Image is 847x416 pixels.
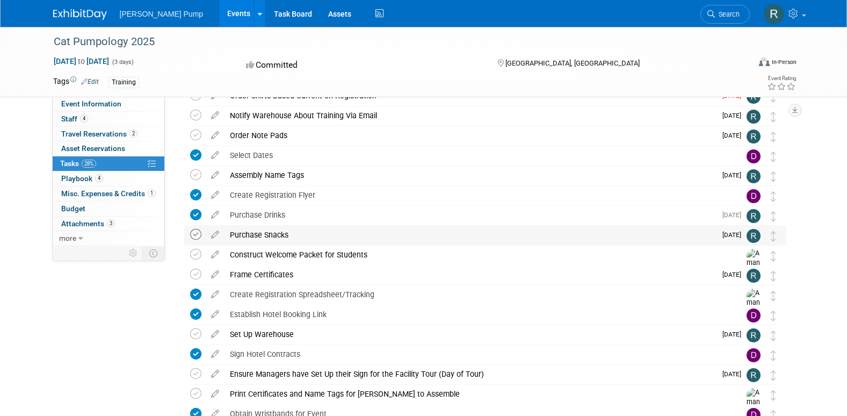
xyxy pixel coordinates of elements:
[747,348,761,362] img: Del Ritz
[124,246,143,260] td: Personalize Event Tab Strip
[225,305,725,324] div: Establish Hotel Booking Link
[771,350,776,361] i: Move task
[771,370,776,381] i: Move task
[206,310,225,319] a: edit
[700,5,750,24] a: Search
[53,217,164,231] a: Attachments3
[53,141,164,156] a: Asset Reservations
[206,210,225,220] a: edit
[53,9,107,20] img: ExhibitDay
[759,58,770,66] img: Format-Inperson.png
[767,76,796,81] div: Event Rating
[771,291,776,301] i: Move task
[722,112,747,119] span: [DATE]
[225,106,716,125] div: Notify Warehouse About Training Via Email
[771,171,776,182] i: Move task
[771,152,776,162] i: Move task
[225,186,725,204] div: Create Registration Flyer
[225,146,725,164] div: Select Dates
[722,211,747,219] span: [DATE]
[747,328,761,342] img: Robert Lega
[53,156,164,171] a: Tasks28%
[107,219,115,227] span: 3
[206,270,225,279] a: edit
[225,206,716,224] div: Purchase Drinks
[61,174,103,183] span: Playbook
[747,309,761,322] img: Del Ritz
[747,289,763,336] img: Amanda Smith
[61,219,115,228] span: Attachments
[771,331,776,341] i: Move task
[206,250,225,260] a: edit
[505,59,640,67] span: [GEOGRAPHIC_DATA], [GEOGRAPHIC_DATA]
[764,4,784,24] img: Robert Lega
[61,189,156,198] span: Misc. Expenses & Credits
[747,368,761,382] img: Robert Lega
[53,231,164,246] a: more
[82,160,96,168] span: 28%
[747,269,761,283] img: Robert Lega
[715,10,740,18] span: Search
[747,209,761,223] img: Robert Lega
[206,190,225,200] a: edit
[50,32,734,52] div: Cat Pumpology 2025
[53,97,164,111] a: Event Information
[111,59,134,66] span: (3 days)
[243,56,480,75] div: Committed
[61,114,88,123] span: Staff
[771,132,776,142] i: Move task
[61,99,121,108] span: Event Information
[747,149,761,163] img: Del Ritz
[225,345,725,363] div: Sign Hotel Contracts
[771,191,776,202] i: Move task
[771,251,776,261] i: Move task
[61,204,85,213] span: Budget
[206,349,225,359] a: edit
[771,271,776,281] i: Move task
[747,169,761,183] img: Robert Lega
[225,385,725,403] div: Print Certificates and Name Tags for [PERSON_NAME] to Assemble
[53,127,164,141] a: Travel Reservations2
[206,230,225,240] a: edit
[686,56,797,72] div: Event Format
[60,159,96,168] span: Tasks
[206,170,225,180] a: edit
[61,144,125,153] span: Asset Reservations
[53,202,164,216] a: Budget
[747,189,761,203] img: Del Ritz
[225,365,716,383] div: Ensure Managers have Set Up their Sign for the Facility Tour (Day of Tour)
[225,325,716,343] div: Set Up Warehouse
[76,57,86,66] span: to
[61,130,137,138] span: Travel Reservations
[53,56,110,66] span: [DATE] [DATE]
[95,174,103,182] span: 4
[80,114,88,123] span: 4
[225,126,716,145] div: Order Note Pads
[771,311,776,321] i: Move task
[225,166,716,184] div: Assembly Name Tags
[747,110,761,124] img: Robert Lega
[225,285,725,304] div: Create Registration Spreadsheet/Tracking
[53,171,164,186] a: Playbook4
[53,187,164,201] a: Misc. Expenses & Credits1
[225,266,716,284] div: Frame Certificates
[59,234,76,242] span: more
[771,58,797,66] div: In-Person
[225,246,725,264] div: Construct Welcome Packet for Students
[747,130,761,144] img: Robert Lega
[129,130,137,138] span: 2
[206,150,225,160] a: edit
[771,112,776,122] i: Move task
[771,231,776,241] i: Move task
[722,171,747,179] span: [DATE]
[225,226,716,244] div: Purchase Snacks
[81,78,99,85] a: Edit
[722,132,747,139] span: [DATE]
[142,246,164,260] td: Toggle Event Tabs
[747,249,763,296] img: Amanda Smith
[722,370,747,378] span: [DATE]
[206,329,225,339] a: edit
[148,189,156,197] span: 1
[206,389,225,399] a: edit
[53,112,164,126] a: Staff4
